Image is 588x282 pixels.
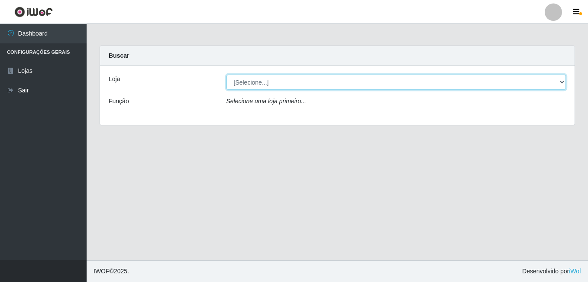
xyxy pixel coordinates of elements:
[569,268,581,275] a: iWof
[109,97,129,106] label: Função
[109,75,120,84] label: Loja
[14,7,53,17] img: CoreUI Logo
[94,267,129,276] span: © 2025 .
[226,98,306,105] i: Selecione uma loja primeiro...
[522,267,581,276] span: Desenvolvido por
[109,52,129,59] strong: Buscar
[94,268,110,275] span: IWOF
